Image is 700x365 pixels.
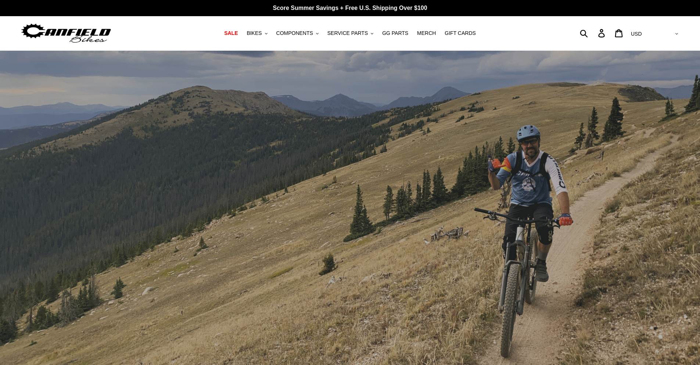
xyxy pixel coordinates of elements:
[220,28,241,38] a: SALE
[247,30,262,36] span: BIKES
[324,28,377,38] button: SERVICE PARTS
[584,25,603,41] input: Search
[445,30,476,36] span: GIFT CARDS
[276,30,313,36] span: COMPONENTS
[327,30,368,36] span: SERVICE PARTS
[378,28,412,38] a: GG PARTS
[273,28,322,38] button: COMPONENTS
[224,30,238,36] span: SALE
[417,30,436,36] span: MERCH
[441,28,480,38] a: GIFT CARDS
[413,28,439,38] a: MERCH
[382,30,408,36] span: GG PARTS
[20,22,112,45] img: Canfield Bikes
[243,28,271,38] button: BIKES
